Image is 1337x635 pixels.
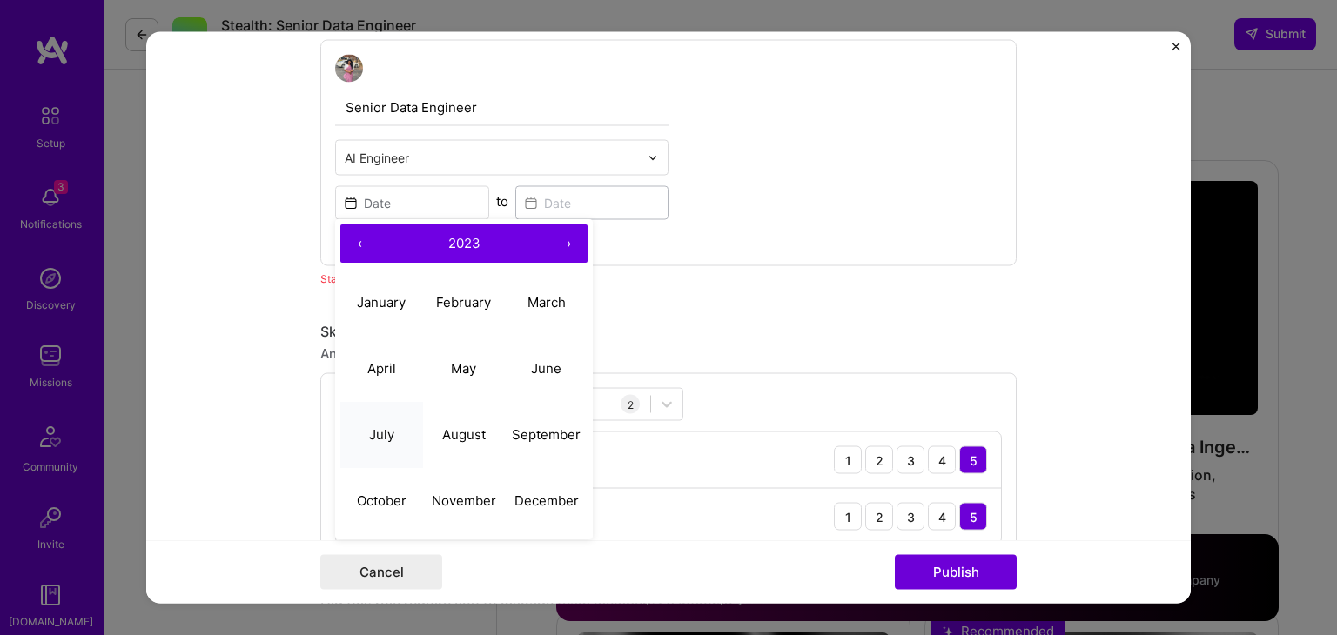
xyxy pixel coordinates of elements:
[648,152,658,163] img: drop icon
[369,426,394,443] abbr: July 2023
[834,503,862,531] div: 1
[423,270,506,336] button: February 2023
[505,270,588,336] button: March 2023
[527,294,566,311] abbr: March 2023
[897,503,924,531] div: 3
[505,336,588,402] button: June 2023
[423,336,506,402] button: May 2023
[335,186,489,220] input: Date
[621,395,640,414] div: 2
[335,90,668,126] input: Role Name
[423,402,506,468] button: August 2023
[1172,43,1180,61] button: Close
[357,492,406,509] abbr: October 2023
[505,402,588,468] button: September 2023
[448,235,480,251] span: 2023
[496,192,508,211] div: to
[928,446,956,474] div: 4
[423,468,506,534] button: November 2023
[432,492,496,509] abbr: November 2023
[865,503,893,531] div: 2
[505,468,588,534] button: December 2023
[865,446,893,474] div: 2
[340,402,423,468] button: July 2023
[895,555,1017,590] button: Publish
[959,446,987,474] div: 5
[320,323,1017,341] div: Skills used — Add up to 12 skills
[340,270,423,336] button: January 2023
[451,360,476,377] abbr: May 2023
[340,468,423,534] button: October 2023
[512,426,581,443] abbr: September 2023
[367,360,396,377] abbr: April 2023
[340,336,423,402] button: April 2023
[897,446,924,474] div: 3
[515,186,669,220] input: Date
[531,360,561,377] abbr: June 2023
[436,294,491,311] abbr: February 2023
[320,344,1017,363] div: Any new skills will be added to your profile.
[959,503,987,531] div: 5
[320,270,1017,288] div: Start date is required
[928,503,956,531] div: 4
[549,225,588,264] button: ›
[834,446,862,474] div: 1
[379,225,549,264] button: 2023
[320,555,442,590] button: Cancel
[340,225,379,264] button: ‹
[514,492,579,509] abbr: December 2023
[442,426,486,443] abbr: August 2023
[357,294,406,311] abbr: January 2023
